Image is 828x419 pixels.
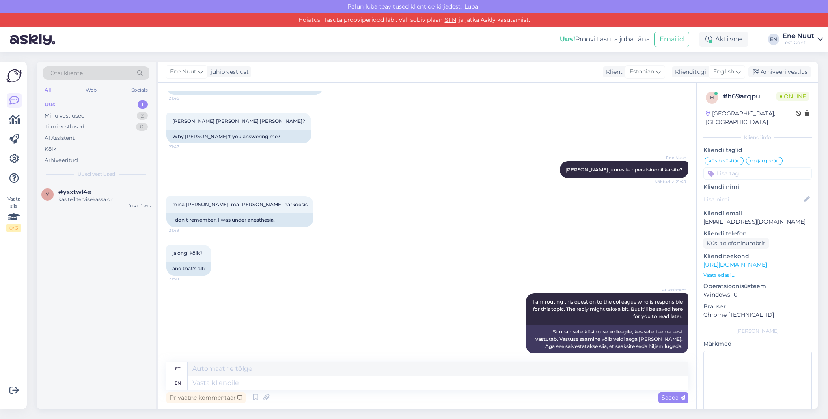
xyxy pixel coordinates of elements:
div: Suunan selle küsimuse kolleegile, kes selle teema eest vastutab. Vastuse saamine võib veidi aega ... [526,325,688,353]
div: 1 [138,100,148,109]
div: Küsi telefoninumbrit [703,238,769,249]
span: Nähtud ✓ 21:49 [654,179,686,185]
div: Socials [129,85,149,95]
div: Arhiveeri vestlus [748,66,811,77]
div: Klient [603,68,623,76]
span: Otsi kliente [50,69,83,77]
span: Saada [662,394,685,401]
b: Uus! [560,35,575,43]
input: Lisa tag [703,167,812,180]
div: 2 [137,112,148,120]
span: #ysxtwl4e [58,188,91,196]
span: [PERSON_NAME] juures te operatsioonil käisite? [565,167,683,173]
div: Kõik [45,145,56,153]
span: English [713,67,734,76]
span: 21:46 [169,95,199,101]
p: Klienditeekond [703,252,812,261]
span: y [46,191,49,197]
div: [PERSON_NAME] [703,327,812,335]
div: # h69arqpu [723,92,776,101]
span: Ene Nuut [655,155,686,161]
div: Aktiivne [699,32,748,47]
img: Askly Logo [6,68,22,83]
span: 21:49 [169,227,199,233]
p: Chrome [TECHNICAL_ID] [703,311,812,319]
p: Kliendi nimi [703,183,812,191]
span: 21:47 [169,144,199,150]
div: Kliendi info [703,134,812,141]
div: I don't remember, I was under anesthesia. [166,213,313,227]
span: Ene Nuut [170,67,196,76]
span: Estonian [630,67,654,76]
div: 0 [136,123,148,131]
div: EN [768,34,779,45]
span: Online [776,92,809,101]
div: kas teil tervisekassa on [58,196,151,203]
div: Vaata siia [6,195,21,232]
span: Luba [462,3,481,10]
a: [URL][DOMAIN_NAME] [703,261,767,268]
div: Why [PERSON_NAME]'t you answering me? [166,130,311,143]
div: 0 / 3 [6,224,21,232]
div: and that's all? [166,262,211,276]
div: All [43,85,52,95]
span: [PERSON_NAME] [PERSON_NAME] [PERSON_NAME]? [172,118,305,124]
div: Uus [45,100,55,109]
button: Emailid [654,32,689,47]
p: Operatsioonisüsteem [703,282,812,291]
a: Ene NuutTest Conf [783,33,823,46]
span: opijärgne [750,158,773,163]
div: Arhiveeritud [45,156,78,165]
div: Proovi tasuta juba täna: [560,34,651,44]
div: AI Assistent [45,134,75,142]
div: [DATE] 9:15 [129,203,151,209]
input: Lisa nimi [704,195,802,204]
p: Kliendi telefon [703,229,812,238]
p: Kliendi tag'id [703,146,812,154]
div: en [175,376,181,390]
div: [GEOGRAPHIC_DATA], [GEOGRAPHIC_DATA] [706,109,796,126]
p: Kliendi email [703,209,812,218]
div: juhib vestlust [207,68,249,76]
p: Brauser [703,302,812,311]
a: SIIN [442,16,459,24]
p: Märkmed [703,340,812,348]
div: Privaatne kommentaar [166,392,246,403]
span: ja ongi kõik? [172,250,203,256]
span: Nähtud ✓ 21:50 [654,354,686,360]
span: 21:50 [169,276,199,282]
span: mina [PERSON_NAME], ma [PERSON_NAME] narkoosis [172,201,308,207]
div: Test Conf [783,39,814,46]
p: Vaata edasi ... [703,271,812,279]
p: [EMAIL_ADDRESS][DOMAIN_NAME] [703,218,812,226]
div: Klienditugi [672,68,706,76]
div: Minu vestlused [45,112,85,120]
p: Windows 10 [703,291,812,299]
span: I am routing this question to the colleague who is responsible for this topic. The reply might ta... [533,299,684,319]
div: Web [84,85,98,95]
span: küsib süsti [709,158,734,163]
span: Uued vestlused [78,171,115,178]
span: AI Assistent [655,287,686,293]
span: h [710,94,714,100]
div: et [175,362,180,376]
div: Ene Nuut [783,33,814,39]
div: Tiimi vestlused [45,123,84,131]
